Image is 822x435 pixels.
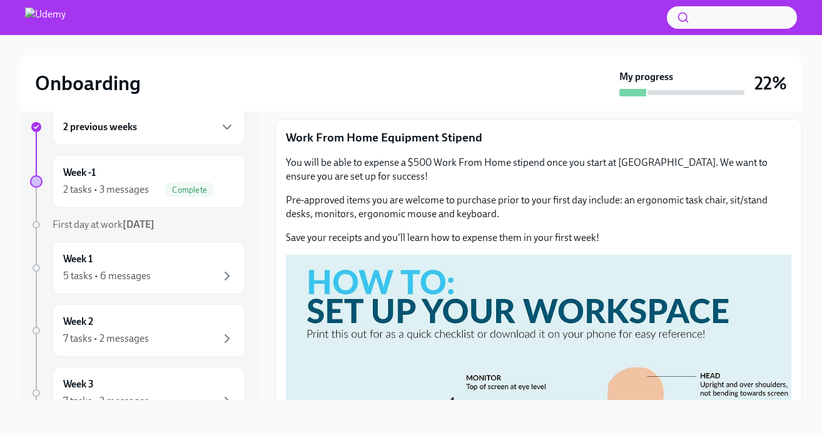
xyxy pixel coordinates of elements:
[619,70,673,84] strong: My progress
[35,71,141,96] h2: Onboarding
[63,332,149,345] div: 7 tasks • 2 messages
[63,252,93,266] h6: Week 1
[63,394,149,408] div: 7 tasks • 2 messages
[286,130,791,146] p: Work From Home Equipment Stipend
[63,315,93,329] h6: Week 2
[30,242,245,294] a: Week 15 tasks • 6 messages
[30,155,245,208] a: Week -12 tasks • 3 messagesComplete
[754,72,787,95] h3: 22%
[286,156,791,183] p: You will be able to expense a $500 Work From Home stipend once you start at [GEOGRAPHIC_DATA]. We...
[63,166,96,180] h6: Week -1
[123,218,155,230] strong: [DATE]
[286,231,791,245] p: Save your receipts and you'll learn how to expense them in your first week!
[165,185,215,195] span: Complete
[63,377,94,391] h6: Week 3
[30,304,245,357] a: Week 27 tasks • 2 messages
[63,183,149,197] div: 2 tasks • 3 messages
[63,269,151,283] div: 5 tasks • 6 messages
[25,8,66,28] img: Udemy
[30,218,245,232] a: First day at work[DATE]
[53,218,155,230] span: First day at work
[30,367,245,419] a: Week 37 tasks • 2 messages
[286,193,791,221] p: Pre-approved items you are welcome to purchase prior to your first day include: an ergonomic task...
[53,109,245,145] div: 2 previous weeks
[63,120,137,134] h6: 2 previous weeks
